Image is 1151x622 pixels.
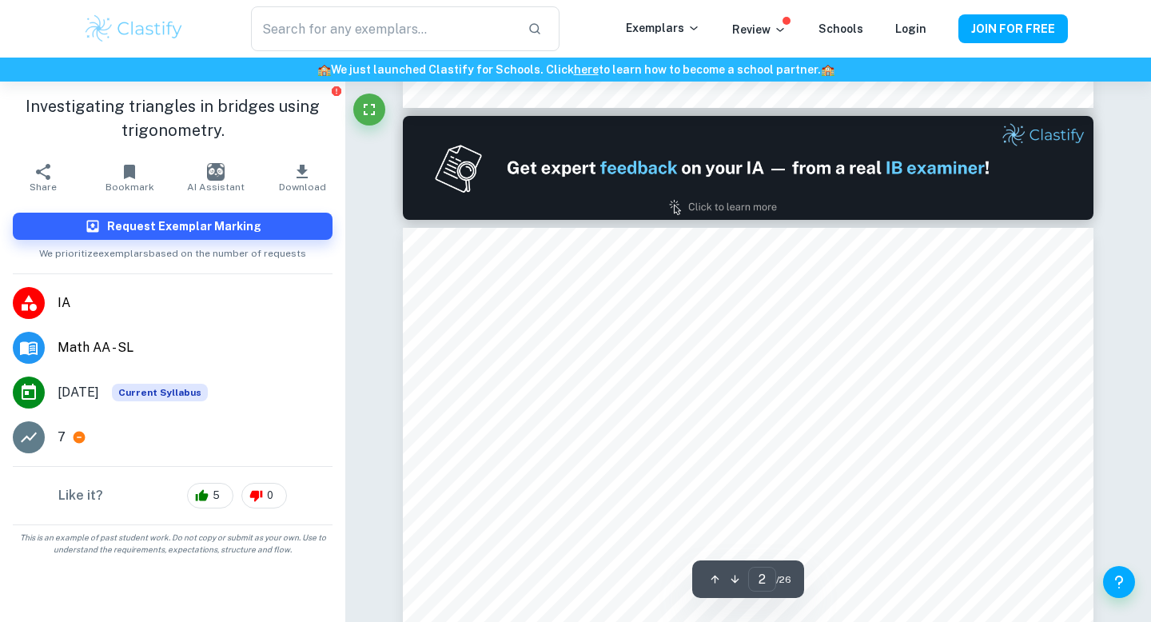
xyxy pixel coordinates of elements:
span: 0 [258,488,282,504]
span: 🏫 [317,63,331,76]
span: [DATE] [58,383,99,402]
p: Exemplars [626,19,700,37]
span: 5 [204,488,229,504]
h6: Request Exemplar Marking [107,217,261,235]
span: We prioritize exemplars based on the number of requests [39,240,306,261]
span: AI Assistant [187,181,245,193]
img: AI Assistant [207,163,225,181]
p: 7 [58,428,66,447]
input: Search for any exemplars... [251,6,515,51]
span: Current Syllabus [112,384,208,401]
h6: Like it? [58,486,103,505]
span: Bookmark [106,181,154,193]
div: 0 [241,483,287,508]
a: here [574,63,599,76]
a: Schools [818,22,863,35]
img: Ad [403,116,1093,220]
div: 5 [187,483,233,508]
span: This is an example of past student work. Do not copy or submit as your own. Use to understand the... [6,532,339,556]
button: JOIN FOR FREE [958,14,1068,43]
span: IA [58,293,333,313]
h1: Investigating triangles in bridges using trigonometry. [13,94,333,142]
span: 🏫 [821,63,834,76]
button: AI Assistant [173,155,259,200]
button: Fullscreen [353,94,385,126]
p: Review [732,21,787,38]
button: Download [259,155,345,200]
button: Report issue [330,85,342,97]
button: Request Exemplar Marking [13,213,333,240]
span: Download [279,181,326,193]
span: Share [30,181,57,193]
button: Help and Feedback [1103,566,1135,598]
div: This exemplar is based on the current syllabus. Feel free to refer to it for inspiration/ideas wh... [112,384,208,401]
a: Login [895,22,926,35]
h6: We just launched Clastify for Schools. Click to learn how to become a school partner. [3,61,1148,78]
span: Math AA - SL [58,338,333,357]
img: Clastify logo [83,13,185,45]
button: Bookmark [86,155,173,200]
span: / 26 [776,572,791,587]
